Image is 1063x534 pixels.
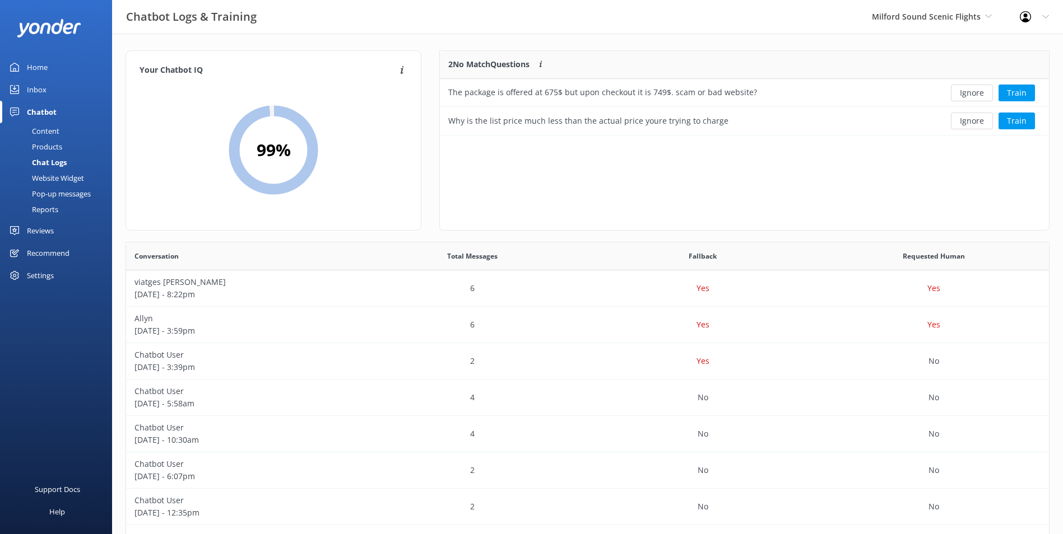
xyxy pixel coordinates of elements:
[929,464,939,476] p: No
[7,170,84,186] div: Website Widget
[7,139,62,154] div: Products
[49,500,65,523] div: Help
[470,464,475,476] p: 2
[903,251,965,261] span: Requested Human
[27,242,69,264] div: Recommend
[698,391,708,404] p: No
[440,107,1049,135] div: row
[7,123,59,139] div: Content
[470,428,475,440] p: 4
[470,391,475,404] p: 4
[7,186,112,202] a: Pop-up messages
[134,385,349,397] p: Chatbot User
[999,113,1035,129] button: Train
[134,507,349,519] p: [DATE] - 12:35pm
[447,251,498,261] span: Total Messages
[470,282,475,294] p: 6
[134,494,349,507] p: Chatbot User
[698,464,708,476] p: No
[134,361,349,373] p: [DATE] - 3:39pm
[126,489,1049,525] div: row
[126,380,1049,416] div: row
[470,318,475,331] p: 6
[951,113,993,129] button: Ignore
[929,355,939,367] p: No
[126,452,1049,489] div: row
[134,421,349,434] p: Chatbot User
[470,500,475,513] p: 2
[440,79,1049,135] div: grid
[7,154,67,170] div: Chat Logs
[7,202,112,217] a: Reports
[689,251,717,261] span: Fallback
[126,343,1049,380] div: row
[7,139,112,154] a: Products
[134,434,349,446] p: [DATE] - 10:30am
[448,86,757,99] div: The package is offered at 675$ but upon checkout it is 749$. scam or bad website?
[7,170,112,186] a: Website Widget
[698,428,708,440] p: No
[929,391,939,404] p: No
[7,123,112,139] a: Content
[927,282,940,294] p: Yes
[7,154,112,170] a: Chat Logs
[134,288,349,301] p: [DATE] - 8:22pm
[257,137,291,163] h2: 99 %
[126,416,1049,452] div: row
[697,355,709,367] p: Yes
[448,58,530,71] p: 2 No Match Questions
[697,282,709,294] p: Yes
[999,85,1035,101] button: Train
[470,355,475,367] p: 2
[134,470,349,483] p: [DATE] - 6:07pm
[134,276,349,288] p: viatges [PERSON_NAME]
[134,312,349,325] p: Allyn
[27,56,48,78] div: Home
[927,318,940,331] p: Yes
[126,270,1049,307] div: row
[140,64,397,77] h4: Your Chatbot IQ
[35,478,80,500] div: Support Docs
[929,500,939,513] p: No
[448,115,728,127] div: Why is the list price much less than the actual price youre trying to charge
[134,349,349,361] p: Chatbot User
[951,85,993,101] button: Ignore
[7,186,91,202] div: Pop-up messages
[697,318,709,331] p: Yes
[134,458,349,470] p: Chatbot User
[929,428,939,440] p: No
[7,202,58,217] div: Reports
[872,11,981,22] span: Milford Sound Scenic Flights
[17,19,81,38] img: yonder-white-logo.png
[27,101,57,123] div: Chatbot
[126,8,257,26] h3: Chatbot Logs & Training
[134,397,349,410] p: [DATE] - 5:58am
[698,500,708,513] p: No
[27,78,47,101] div: Inbox
[134,251,179,261] span: Conversation
[27,264,54,287] div: Settings
[27,219,54,242] div: Reviews
[126,307,1049,343] div: row
[440,79,1049,107] div: row
[134,325,349,337] p: [DATE] - 3:59pm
